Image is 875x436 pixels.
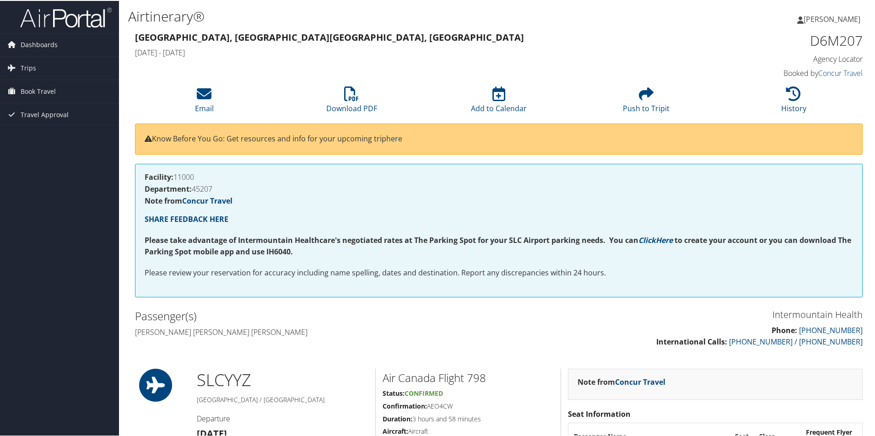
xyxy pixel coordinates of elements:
span: Trips [21,56,36,79]
strong: Status: [383,388,405,397]
h2: Air Canada Flight 798 [383,369,554,385]
span: Book Travel [21,79,56,102]
strong: Facility: [145,171,173,181]
a: SHARE FEEDBACK HERE [145,213,228,223]
h3: Intermountain Health [506,307,863,320]
h4: [PERSON_NAME] [PERSON_NAME] [PERSON_NAME] [135,326,492,336]
img: airportal-logo.png [20,6,112,27]
h5: AEO4CW [383,401,554,410]
a: Concur Travel [615,376,665,386]
h5: 3 hours and 58 minutes [383,414,554,423]
h4: [DATE] - [DATE] [135,47,677,57]
a: [PHONE_NUMBER] / [PHONE_NUMBER] [729,336,863,346]
a: Concur Travel [182,195,232,205]
strong: International Calls: [656,336,727,346]
h1: SLC YYZ [197,368,368,391]
strong: Note from [578,376,665,386]
strong: Phone: [772,324,797,334]
h4: Booked by [691,67,863,77]
a: [PHONE_NUMBER] [799,324,863,334]
h4: Departure [197,413,368,423]
h1: D6M207 [691,30,863,49]
h1: Airtinerary® [128,6,622,25]
h4: 11000 [145,172,853,180]
strong: Department: [145,183,192,193]
a: Concur Travel [818,67,863,77]
strong: Seat Information [568,408,631,418]
a: Email [195,91,214,113]
h4: Agency Locator [691,53,863,63]
a: Download PDF [326,91,377,113]
strong: [GEOGRAPHIC_DATA], [GEOGRAPHIC_DATA] [GEOGRAPHIC_DATA], [GEOGRAPHIC_DATA] [135,30,524,43]
span: Confirmed [405,388,443,397]
span: Travel Approval [21,102,69,125]
a: Push to Tripit [623,91,670,113]
strong: Note from [145,195,232,205]
a: here [386,133,402,143]
h5: [GEOGRAPHIC_DATA] / [GEOGRAPHIC_DATA] [197,394,368,404]
strong: Aircraft: [383,426,408,435]
h4: 45207 [145,184,853,192]
strong: Duration: [383,414,412,422]
h5: Aircraft [383,426,554,435]
a: Here [656,234,673,244]
a: History [781,91,806,113]
a: [PERSON_NAME] [797,5,870,32]
a: Add to Calendar [471,91,527,113]
h2: Passenger(s) [135,307,492,323]
span: [PERSON_NAME] [804,13,860,23]
a: Click [638,234,656,244]
strong: Please take advantage of Intermountain Healthcare's negotiated rates at The Parking Spot for your... [145,234,638,244]
p: Know Before You Go: Get resources and info for your upcoming trip [145,132,853,144]
p: Please review your reservation for accuracy including name spelling, dates and destination. Repor... [145,266,853,278]
strong: Confirmation: [383,401,427,409]
span: Dashboards [21,32,58,55]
